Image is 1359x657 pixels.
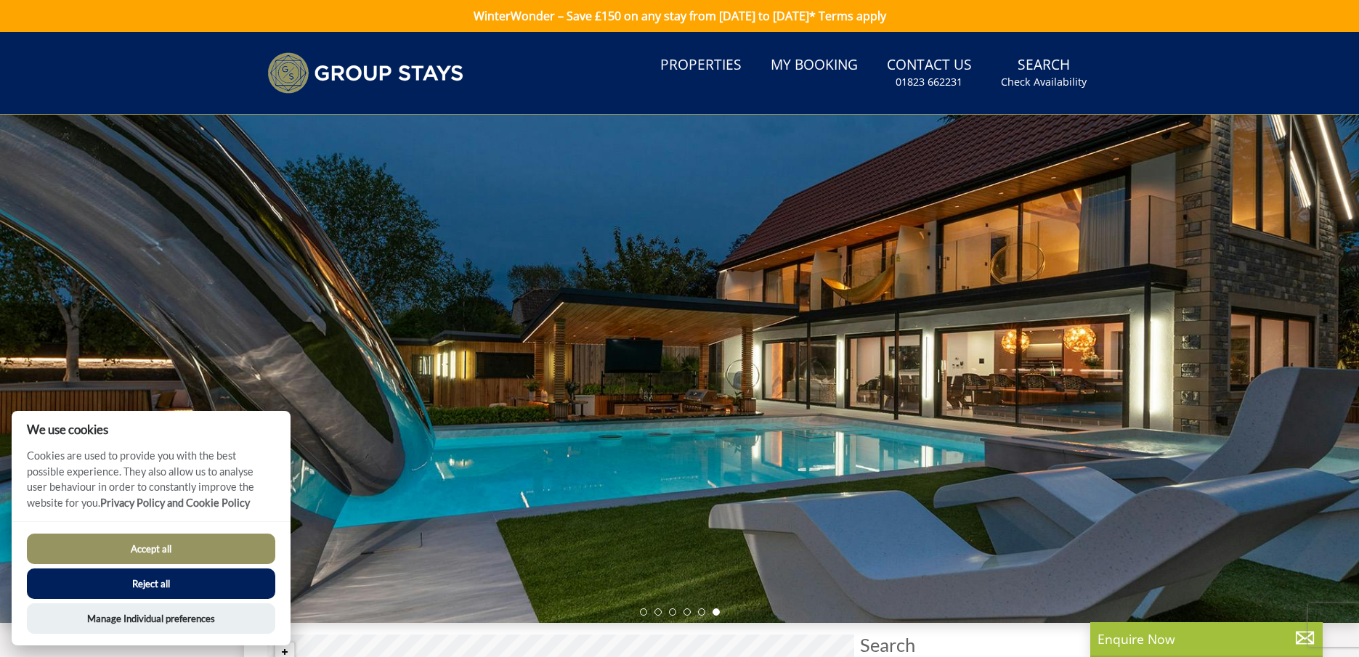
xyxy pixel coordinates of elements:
small: 01823 662231 [896,75,962,89]
span: Search [860,634,1092,655]
a: My Booking [765,49,864,82]
button: Reject all [27,568,275,599]
a: Contact Us01823 662231 [881,49,978,97]
a: SearchCheck Availability [995,49,1092,97]
small: Check Availability [1001,75,1087,89]
button: Accept all [27,534,275,564]
img: Group Stays [267,52,463,94]
a: Privacy Policy and Cookie Policy [100,497,250,509]
button: Manage Individual preferences [27,603,275,634]
p: Cookies are used to provide you with the best possible experience. They also allow us to analyse ... [12,448,291,521]
p: Enquire Now [1098,629,1315,648]
h2: We use cookies [12,423,291,436]
a: Properties [654,49,747,82]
